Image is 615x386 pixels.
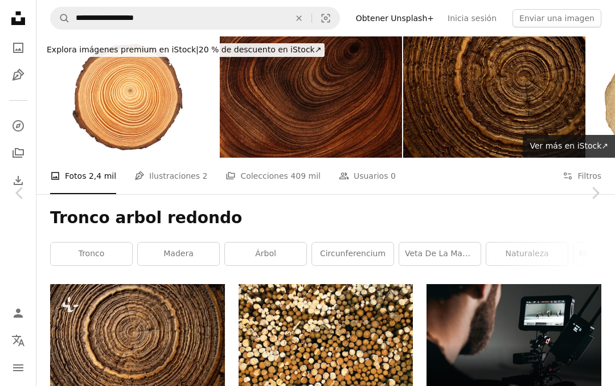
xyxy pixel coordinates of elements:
a: Iniciar sesión / Registrarse [7,302,30,325]
div: 20 % de descuento en iStock ↗ [43,43,325,57]
span: 409 mil [290,170,321,182]
a: madera [138,243,219,265]
a: Ver más en iStock↗ [523,135,615,158]
img: círculo de rodajas de madera con anillos concéntricos [36,36,219,158]
button: Menú [7,356,30,379]
a: naturaleza [486,243,568,265]
button: Idioma [7,329,30,352]
img: Tronco de madera con anillos anuales de cerca [403,36,585,158]
a: Explorar [7,114,30,137]
a: Inicia sesión [441,9,503,27]
a: Una gran pila de troncos sentados en la hierba [239,335,413,345]
a: Relieve de una antigua superficie de madera de roble [50,337,225,347]
a: Explora imágenes premium en iStock|20 % de descuento en iStock↗ [36,36,331,64]
h1: Tronco arbol redondo [50,208,601,228]
a: Siguiente [575,138,615,248]
span: 0 [391,170,396,182]
button: Búsqueda visual [312,7,339,29]
button: Enviar una imagen [512,9,601,27]
img: Anillos de madera natural [220,36,402,158]
a: veta de la madera [399,243,481,265]
button: Buscar en Unsplash [51,7,70,29]
a: Colecciones 409 mil [225,158,321,194]
a: Fotos [7,36,30,59]
a: Ilustraciones 2 [134,158,207,194]
button: Borrar [286,7,311,29]
a: circunferencium [312,243,393,265]
span: Ver más en iStock ↗ [530,141,608,150]
span: 2 [202,170,207,182]
button: Filtros [563,158,601,194]
a: Usuarios 0 [339,158,396,194]
a: árbol [225,243,306,265]
form: Encuentra imágenes en todo el sitio [50,7,340,30]
a: Obtener Unsplash+ [349,9,441,27]
a: Ilustraciones [7,64,30,87]
a: tronco [51,243,132,265]
span: Explora imágenes premium en iStock | [47,45,199,54]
